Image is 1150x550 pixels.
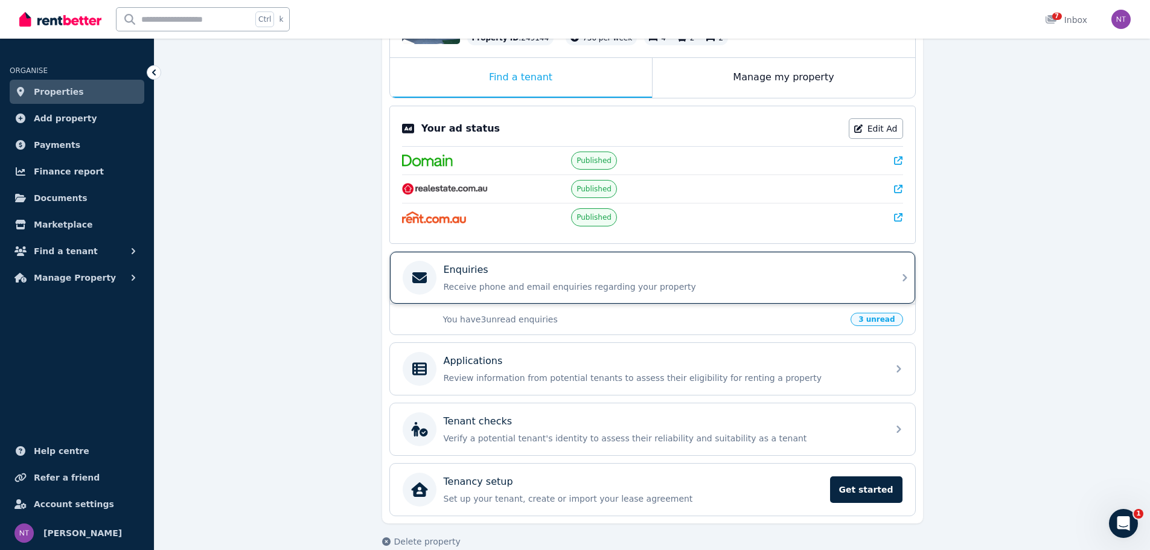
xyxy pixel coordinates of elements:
span: Delete property [394,536,461,548]
span: Marketplace [34,217,92,232]
img: RealEstate.com.au [402,183,488,195]
span: 1 [1134,509,1143,519]
p: Verify a potential tenant's identity to assess their reliability and suitability as a tenant [444,432,881,444]
div: Inbox [1045,14,1087,26]
p: Review information from potential tenants to assess their eligibility for renting a property [444,372,881,384]
span: Payments [34,138,80,152]
div: Find a tenant [390,58,652,98]
p: Tenancy setup [444,475,513,489]
a: Account settings [10,492,144,516]
span: Help centre [34,444,89,458]
p: Enquiries [444,263,488,277]
img: nicholas tsatsos [14,523,34,543]
button: Manage Property [10,266,144,290]
p: You have 3 unread enquiries [443,313,844,325]
p: Tenant checks [444,414,513,429]
a: EnquiriesReceive phone and email enquiries regarding your property [390,252,915,304]
span: Add property [34,111,97,126]
a: Edit Ad [849,118,903,139]
span: Finance report [34,164,104,179]
span: Get started [830,476,902,503]
a: ApplicationsReview information from potential tenants to assess their eligibility for renting a p... [390,343,915,395]
a: Payments [10,133,144,157]
span: 7 [1052,13,1062,20]
iframe: Intercom live chat [1109,509,1138,538]
span: [PERSON_NAME] [43,526,122,540]
button: Delete property [382,536,461,548]
img: nicholas tsatsos [1111,10,1131,29]
span: Find a tenant [34,244,98,258]
img: Domain.com.au [402,155,453,167]
a: Tenancy setupSet up your tenant, create or import your lease agreementGet started [390,464,915,516]
a: Finance report [10,159,144,184]
a: Refer a friend [10,465,144,490]
span: Published [577,213,612,222]
a: Marketplace [10,213,144,237]
span: Account settings [34,497,114,511]
div: Manage my property [653,58,915,98]
a: Properties [10,80,144,104]
a: Help centre [10,439,144,463]
a: Tenant checksVerify a potential tenant's identity to assess their reliability and suitability as ... [390,403,915,455]
span: Published [577,184,612,194]
span: Refer a friend [34,470,100,485]
p: Applications [444,354,503,368]
span: Properties [34,85,84,99]
a: Add property [10,106,144,130]
span: Published [577,156,612,165]
p: Set up your tenant, create or import your lease agreement [444,493,823,505]
a: Documents [10,186,144,210]
img: Rent.com.au [402,211,467,223]
span: ORGANISE [10,66,48,75]
span: 3 unread [851,313,902,326]
img: RentBetter [19,10,101,28]
span: Manage Property [34,270,116,285]
button: Find a tenant [10,239,144,263]
span: k [279,14,283,24]
span: Documents [34,191,88,205]
span: Ctrl [255,11,274,27]
p: Receive phone and email enquiries regarding your property [444,281,881,293]
p: Your ad status [421,121,500,136]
